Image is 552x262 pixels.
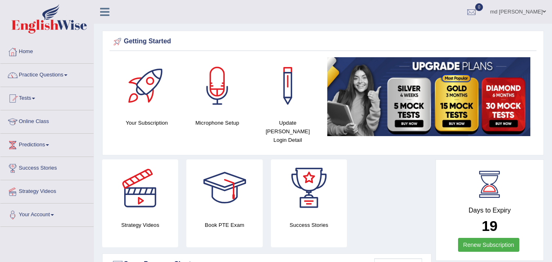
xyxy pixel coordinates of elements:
h4: Success Stories [271,221,347,229]
h4: Strategy Videos [102,221,178,229]
h4: Book PTE Exam [186,221,262,229]
h4: Update [PERSON_NAME] Login Detail [257,119,319,144]
h4: Days to Expiry [445,207,534,214]
img: small5.jpg [327,57,531,136]
a: Your Account [0,204,94,224]
b: 19 [482,218,498,234]
a: Practice Questions [0,64,94,84]
a: Renew Subscription [458,238,520,252]
a: Strategy Videos [0,180,94,201]
h4: Your Subscription [116,119,178,127]
a: Success Stories [0,157,94,177]
a: Predictions [0,134,94,154]
a: Online Class [0,110,94,131]
div: Getting Started [112,36,534,48]
a: Home [0,40,94,61]
a: Tests [0,87,94,107]
span: 0 [475,3,483,11]
h4: Microphone Setup [186,119,249,127]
